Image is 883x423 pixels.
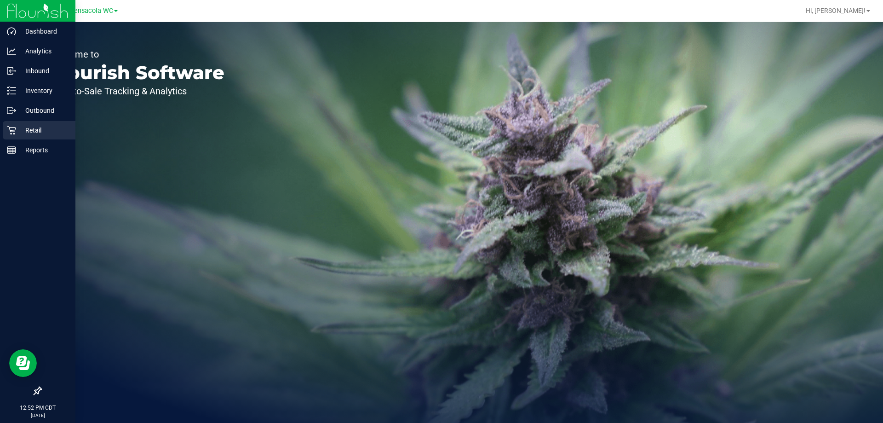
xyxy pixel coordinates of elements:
[16,46,71,57] p: Analytics
[7,126,16,135] inline-svg: Retail
[7,66,16,75] inline-svg: Inbound
[16,85,71,96] p: Inventory
[70,7,113,15] span: Pensacola WC
[7,27,16,36] inline-svg: Dashboard
[16,125,71,136] p: Retail
[7,106,16,115] inline-svg: Outbound
[4,412,71,419] p: [DATE]
[50,50,224,59] p: Welcome to
[16,26,71,37] p: Dashboard
[50,87,224,96] p: Seed-to-Sale Tracking & Analytics
[9,349,37,377] iframe: Resource center
[4,404,71,412] p: 12:52 PM CDT
[7,145,16,155] inline-svg: Reports
[806,7,866,14] span: Hi, [PERSON_NAME]!
[16,65,71,76] p: Inbound
[16,145,71,156] p: Reports
[7,46,16,56] inline-svg: Analytics
[50,64,224,82] p: Flourish Software
[16,105,71,116] p: Outbound
[7,86,16,95] inline-svg: Inventory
